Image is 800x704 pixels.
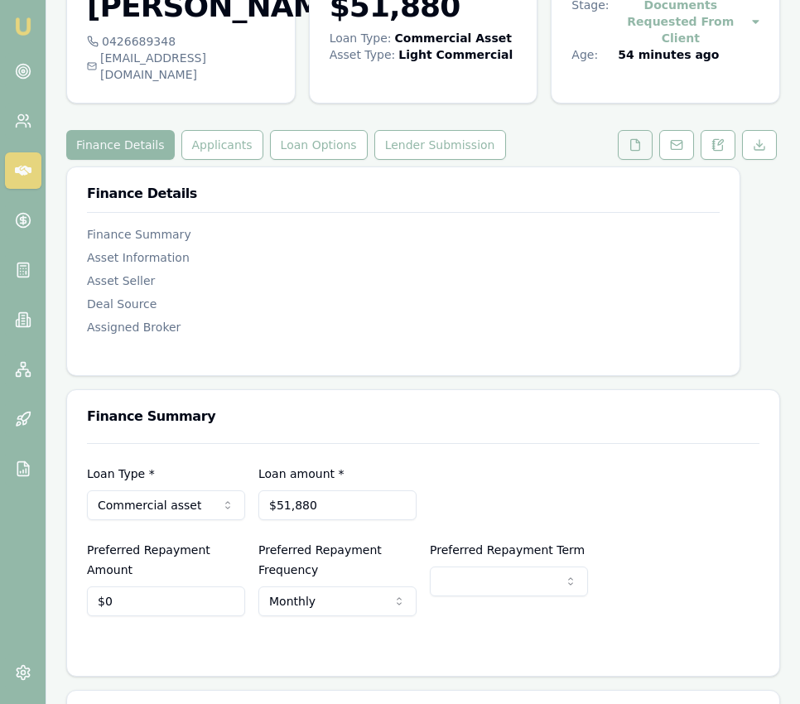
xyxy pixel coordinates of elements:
[87,226,720,243] div: Finance Summary
[571,46,618,63] div: Age:
[618,46,719,63] div: 54 minutes ago
[178,130,267,160] a: Applicants
[270,130,368,160] button: Loan Options
[87,249,720,266] div: Asset Information
[258,490,417,520] input: $
[267,130,371,160] a: Loan Options
[66,130,178,160] a: Finance Details
[395,30,512,46] div: Commercial Asset
[87,543,210,576] label: Preferred Repayment Amount
[258,467,345,480] label: Loan amount *
[181,130,263,160] button: Applicants
[398,46,513,63] div: Light Commercial
[330,46,396,63] div: Asset Type :
[430,543,585,557] label: Preferred Repayment Term
[374,130,506,160] button: Lender Submission
[371,130,509,160] a: Lender Submission
[13,17,33,36] img: emu-icon-u.png
[66,130,175,160] button: Finance Details
[87,467,155,480] label: Loan Type *
[87,410,759,423] h3: Finance Summary
[87,319,720,335] div: Assigned Broker
[330,30,392,46] div: Loan Type:
[258,543,382,576] label: Preferred Repayment Frequency
[87,296,720,312] div: Deal Source
[87,272,720,289] div: Asset Seller
[87,33,275,50] div: 0426689348
[87,50,275,83] div: [EMAIL_ADDRESS][DOMAIN_NAME]
[87,187,720,200] h3: Finance Details
[87,586,245,616] input: $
